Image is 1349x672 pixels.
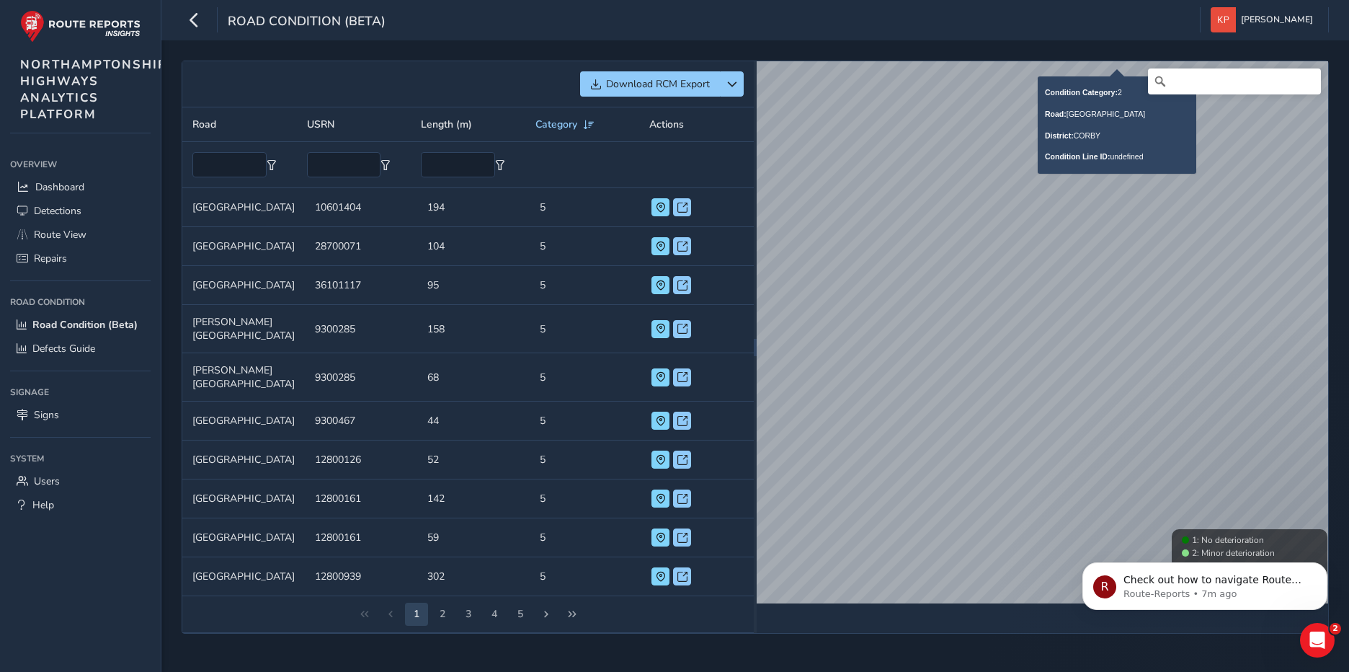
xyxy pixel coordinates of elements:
td: 5 [530,305,642,353]
button: Page 6 [509,603,532,626]
button: Page 2 [405,603,428,626]
td: 5 [530,188,642,227]
td: 68 [417,353,530,402]
td: 5 [530,441,642,479]
span: undefined [1110,152,1143,161]
td: [PERSON_NAME][GEOGRAPHIC_DATA] [182,353,305,402]
button: Filter [267,160,277,170]
a: Users [10,469,151,493]
button: [PERSON_NAME] [1211,7,1318,32]
span: Actions [649,118,684,131]
canvas: Map [757,61,1328,604]
td: [GEOGRAPHIC_DATA] [182,266,305,305]
span: Repairs [34,252,67,265]
td: 194 [417,188,530,227]
span: 2 [1330,623,1341,635]
span: Dashboard [35,180,84,194]
div: Road Condition [10,291,151,313]
td: 12800161 [305,518,417,557]
a: Help [10,493,151,517]
td: [GEOGRAPHIC_DATA] [182,188,305,227]
button: Filter [495,160,505,170]
td: 9300467 [305,402,417,441]
td: 12800939 [305,557,417,596]
span: [GEOGRAPHIC_DATA] [1067,110,1145,118]
td: [GEOGRAPHIC_DATA] [182,518,305,557]
span: USRN [307,118,334,131]
button: Page 5 [483,603,506,626]
td: 5 [530,227,642,266]
span: Users [34,474,60,488]
td: 5 [530,557,642,596]
span: Help [32,498,54,512]
td: 5 [530,353,642,402]
span: CORBY [1074,131,1100,140]
td: [GEOGRAPHIC_DATA] [182,557,305,596]
span: Detections [34,204,81,218]
a: Detections [10,199,151,223]
span: Route View [34,228,86,242]
a: Route View [10,223,151,247]
a: Repairs [10,247,151,270]
span: Signs [34,408,59,422]
span: [PERSON_NAME] [1241,7,1313,32]
td: 142 [417,479,530,518]
td: [GEOGRAPHIC_DATA] [182,227,305,266]
button: Last Page [561,603,584,626]
td: 52 [417,441,530,479]
td: 36101117 [305,266,417,305]
a: Dashboard [10,175,151,199]
td: 5 [530,479,642,518]
a: Road Condition (Beta) [10,313,151,337]
td: [GEOGRAPHIC_DATA] [182,402,305,441]
iframe: Intercom live chat [1300,623,1335,658]
span: Download RCM Export [606,77,710,91]
button: Next Page [535,603,558,626]
div: Overview [10,154,151,175]
span: Category [535,118,577,131]
td: 9300285 [305,353,417,402]
td: 12800161 [305,479,417,518]
span: Road Condition (Beta) [228,12,386,32]
td: 5 [530,402,642,441]
button: Download RCM Export [580,71,720,97]
td: 302 [417,557,530,596]
span: Road Condition (Beta) [32,318,138,332]
span: 2 [1118,88,1122,97]
td: 5 [530,266,642,305]
span: Road [192,118,216,131]
p: Condition Line ID: [1045,151,1189,163]
a: Defects Guide [10,337,151,361]
p: Road: [1045,109,1189,120]
p: District: [1045,131,1189,142]
img: rr logo [20,10,141,43]
td: [GEOGRAPHIC_DATA] [182,479,305,518]
div: System [10,448,151,469]
img: diamond-layout [1211,7,1236,32]
td: 5 [530,518,642,557]
button: Filter [380,160,391,170]
td: 158 [417,305,530,353]
td: 95 [417,266,530,305]
td: 104 [417,227,530,266]
td: 59 [417,518,530,557]
p: Condition Category: [1045,87,1189,99]
button: Page 4 [457,603,480,626]
span: Defects Guide [32,342,95,355]
iframe: Intercom notifications message [1061,532,1349,633]
td: 9300285 [305,305,417,353]
td: 12800126 [305,441,417,479]
td: 44 [417,402,530,441]
span: Length (m) [421,118,472,131]
input: Search [1148,68,1321,94]
a: Signs [10,403,151,427]
td: 28700071 [305,227,417,266]
span: NORTHAMPTONSHIRE HIGHWAYS ANALYTICS PLATFORM [20,56,177,123]
button: Page 3 [431,603,454,626]
div: Signage [10,381,151,403]
td: [GEOGRAPHIC_DATA] [182,441,305,479]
